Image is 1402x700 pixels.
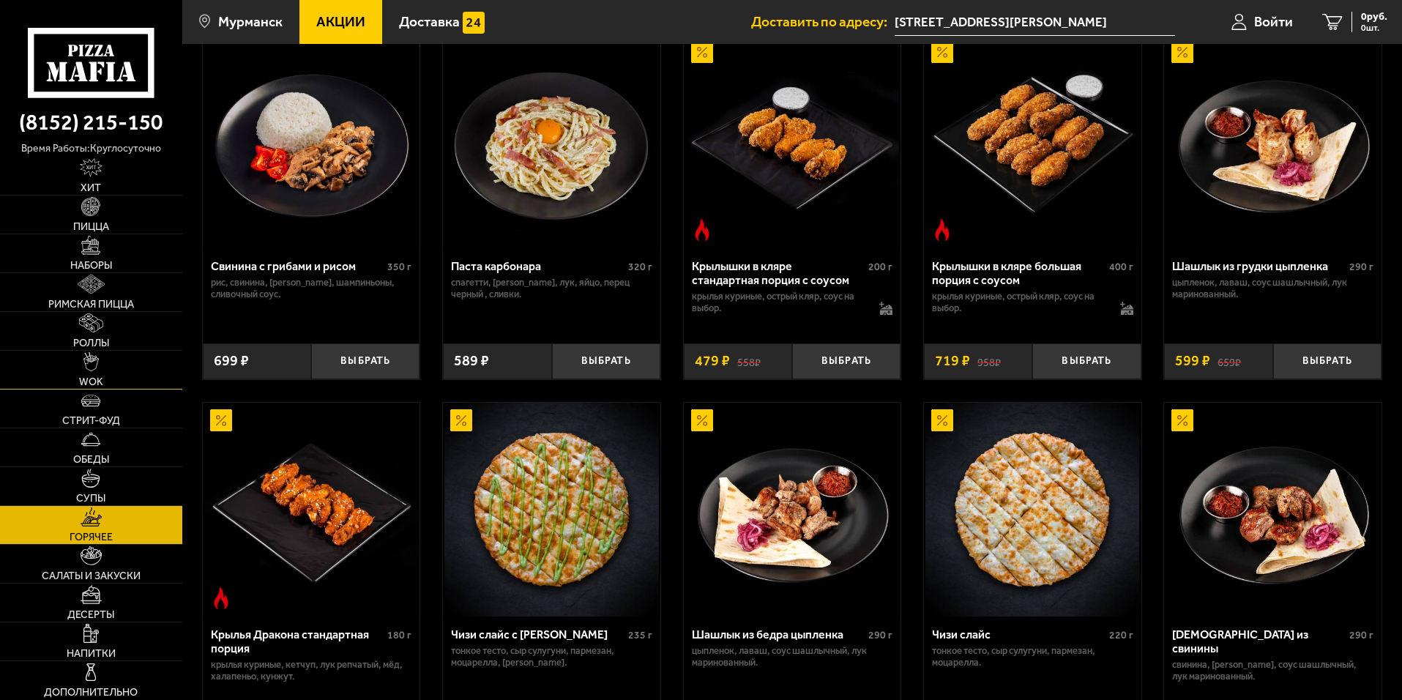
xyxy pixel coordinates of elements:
[691,219,713,241] img: Острое блюдо
[1166,403,1380,617] img: Шашлык из свинины
[692,645,893,669] p: цыпленок, лаваш, соус шашлычный, лук маринованный.
[1164,34,1382,248] a: АкционныйШашлык из грудки цыпленка
[311,343,420,379] button: Выбрать
[868,261,892,273] span: 200 г
[387,629,411,641] span: 180 г
[684,403,901,617] a: АкционныйШашлык из бедра цыпленка
[203,34,420,248] a: Свинина с грибами и рисом
[925,403,1139,617] img: Чизи слайс
[1032,343,1141,379] button: Выбрать
[210,409,232,431] img: Акционный
[692,259,865,287] div: Крылышки в кляре стандартная порция c соусом
[211,628,384,655] div: Крылья Дракона стандартная порция
[685,34,899,248] img: Крылышки в кляре стандартная порция c соусом
[924,34,1141,248] a: АкционныйОстрое блюдоКрылышки в кляре большая порция c соусом
[1166,34,1380,248] img: Шашлык из грудки цыпленка
[211,659,412,682] p: крылья куриные, кетчуп, лук репчатый, мёд, халапеньо, кунжут.
[444,34,658,248] img: Паста карбонара
[1361,12,1387,22] span: 0 руб.
[1164,403,1382,617] a: АкционныйШашлык из свинины
[691,409,713,431] img: Акционный
[691,41,713,63] img: Акционный
[1349,629,1373,641] span: 290 г
[444,403,658,617] img: Чизи слайс с соусом Ранч
[73,455,109,465] span: Обеды
[1172,659,1373,682] p: свинина, [PERSON_NAME], соус шашлычный, лук маринованный.
[67,610,114,620] span: Десерты
[48,299,134,310] span: Римская пицца
[737,354,761,368] s: 558 ₽
[443,403,660,617] a: АкционныйЧизи слайс с соусом Ранч
[684,34,901,248] a: АкционныйОстрое блюдоКрылышки в кляре стандартная порция c соусом
[685,403,899,617] img: Шашлык из бедра цыпленка
[1171,41,1193,63] img: Акционный
[451,645,652,669] p: тонкое тесто, сыр сулугуни, пармезан, моцарелла, [PERSON_NAME].
[214,354,249,368] span: 699 ₽
[81,183,101,193] span: Хит
[751,15,895,29] span: Доставить по адресу:
[1254,15,1293,29] span: Войти
[450,409,472,431] img: Акционный
[628,261,652,273] span: 320 г
[70,261,112,271] span: Наборы
[895,9,1175,36] input: Ваш адрес доставки
[211,277,412,300] p: рис, свинина, [PERSON_NAME], шампиньоны, сливочный соус.
[924,403,1141,617] a: АкционныйЧизи слайс
[387,261,411,273] span: 350 г
[1171,409,1193,431] img: Акционный
[451,259,624,273] div: Паста карбонара
[695,354,730,368] span: 479 ₽
[70,532,113,543] span: Горячее
[451,277,652,300] p: спагетти, [PERSON_NAME], лук, яйцо, перец черный , сливки.
[76,494,105,504] span: Супы
[1172,628,1346,655] div: [DEMOGRAPHIC_DATA] из свинины
[932,291,1105,314] p: крылья куриные, острый кляр, соус на выбор.
[79,377,103,387] span: WOK
[1175,354,1210,368] span: 599 ₽
[463,12,485,34] img: 15daf4d41897b9f0e9f617042186c801.svg
[399,15,460,29] span: Доставка
[932,259,1105,287] div: Крылышки в кляре большая порция c соусом
[932,628,1105,641] div: Чизи слайс
[211,259,384,273] div: Свинина с грибами и рисом
[935,354,970,368] span: 719 ₽
[62,416,120,426] span: Стрит-фуд
[1172,259,1346,273] div: Шашлык из грудки цыпленка
[451,628,624,641] div: Чизи слайс с [PERSON_NAME]
[1361,23,1387,32] span: 0 шт.
[44,688,138,698] span: Дополнительно
[692,628,865,641] div: Шашлык из бедра цыпленка
[931,41,953,63] img: Акционный
[73,338,109,349] span: Роллы
[73,222,109,232] span: Пицца
[1172,277,1373,300] p: цыпленок, лаваш, соус шашлычный, лук маринованный.
[204,34,418,248] img: Свинина с грибами и рисом
[1109,261,1133,273] span: 400 г
[454,354,489,368] span: 589 ₽
[1218,354,1241,368] s: 659 ₽
[218,15,283,29] span: Мурманск
[552,343,660,379] button: Выбрать
[316,15,365,29] span: Акции
[42,571,141,581] span: Салаты и закуски
[931,409,953,431] img: Акционный
[692,291,865,314] p: крылья куриные, острый кляр, соус на выбор.
[67,649,116,659] span: Напитки
[210,587,232,609] img: Острое блюдо
[932,645,1133,669] p: тонкое тесто, сыр сулугуни, пармезан, моцарелла.
[443,34,660,248] a: Паста карбонара
[931,219,953,241] img: Острое блюдо
[203,403,420,617] a: АкционныйОстрое блюдоКрылья Дракона стандартная порция
[1273,343,1382,379] button: Выбрать
[925,34,1139,248] img: Крылышки в кляре большая порция c соусом
[977,354,1001,368] s: 958 ₽
[868,629,892,641] span: 290 г
[204,403,418,617] img: Крылья Дракона стандартная порция
[1109,629,1133,641] span: 220 г
[628,629,652,641] span: 235 г
[792,343,901,379] button: Выбрать
[1349,261,1373,273] span: 290 г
